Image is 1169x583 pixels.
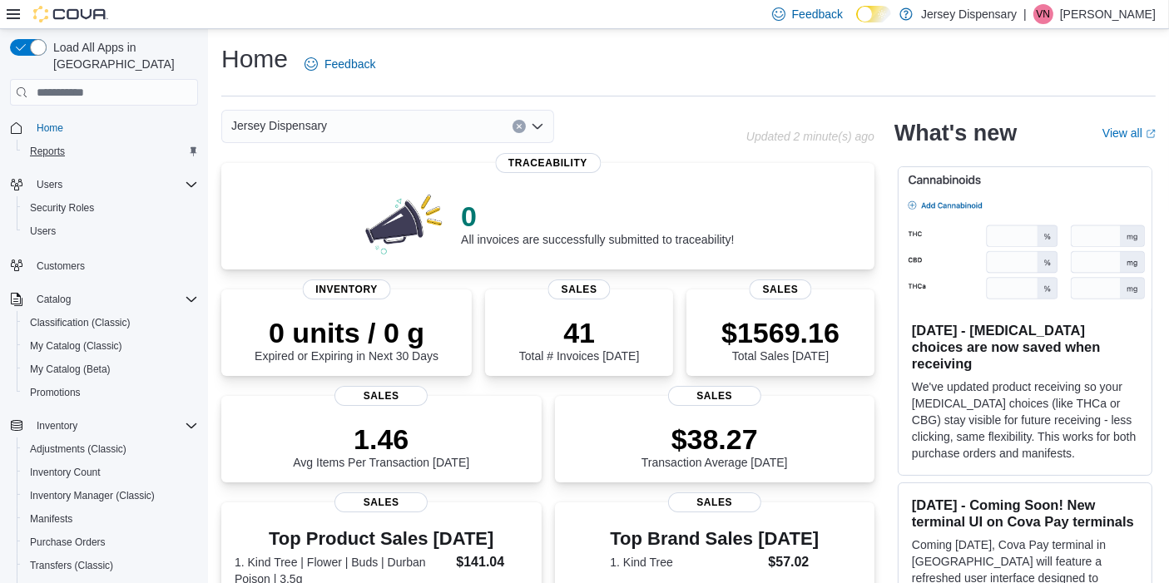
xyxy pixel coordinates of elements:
[3,414,205,437] button: Inventory
[17,531,205,554] button: Purchase Orders
[746,130,874,143] p: Updated 2 minute(s) ago
[17,554,205,577] button: Transfers (Classic)
[721,316,840,349] p: $1569.16
[17,196,205,220] button: Security Roles
[30,536,106,549] span: Purchase Orders
[30,225,56,238] span: Users
[856,22,857,23] span: Dark Mode
[298,47,382,81] a: Feedback
[30,416,84,436] button: Inventory
[750,279,812,299] span: Sales
[30,256,92,276] a: Customers
[30,175,198,195] span: Users
[30,339,122,353] span: My Catalog (Classic)
[519,316,639,349] p: 41
[37,121,63,135] span: Home
[37,293,71,306] span: Catalog
[30,145,65,158] span: Reports
[641,422,788,469] div: Transaction Average [DATE]
[721,316,840,363] div: Total Sales [DATE]
[23,141,198,161] span: Reports
[30,201,94,215] span: Security Roles
[1060,4,1156,24] p: [PERSON_NAME]
[255,316,438,349] p: 0 units / 0 g
[23,486,198,506] span: Inventory Manager (Classic)
[23,462,198,482] span: Inventory Count
[302,279,391,299] span: Inventory
[461,200,734,233] p: 0
[1023,4,1027,24] p: |
[47,39,198,72] span: Load All Apps in [GEOGRAPHIC_DATA]
[610,529,819,549] h3: Top Brand Sales [DATE]
[461,200,734,246] div: All invoices are successfully submitted to traceability!
[23,359,117,379] a: My Catalog (Beta)
[519,316,639,363] div: Total # Invoices [DATE]
[30,442,126,456] span: Adjustments (Classic)
[23,141,72,161] a: Reports
[912,378,1138,462] p: We've updated product receiving so your [MEDICAL_DATA] choices (like THCa or CBG) stay visible fo...
[30,118,70,138] a: Home
[17,484,205,507] button: Inventory Manager (Classic)
[912,497,1138,530] h3: [DATE] - Coming Soon! New terminal UI on Cova Pay terminals
[23,439,133,459] a: Adjustments (Classic)
[17,311,205,334] button: Classification (Classic)
[23,383,87,403] a: Promotions
[456,552,528,572] dd: $141.04
[17,437,205,461] button: Adjustments (Classic)
[30,386,81,399] span: Promotions
[30,559,113,572] span: Transfers (Classic)
[293,422,469,469] div: Avg Items Per Transaction [DATE]
[30,416,198,436] span: Inventory
[23,198,198,218] span: Security Roles
[1146,129,1156,139] svg: External link
[17,358,205,381] button: My Catalog (Beta)
[23,221,62,241] a: Users
[17,461,205,484] button: Inventory Count
[30,363,111,376] span: My Catalog (Beta)
[23,509,79,529] a: Manifests
[30,512,72,526] span: Manifests
[23,198,101,218] a: Security Roles
[1037,4,1051,24] span: VN
[641,422,788,456] p: $38.27
[30,489,155,502] span: Inventory Manager (Classic)
[3,288,205,311] button: Catalog
[3,173,205,196] button: Users
[235,529,528,549] h3: Top Product Sales [DATE]
[23,532,112,552] a: Purchase Orders
[30,466,101,479] span: Inventory Count
[23,509,198,529] span: Manifests
[668,386,761,406] span: Sales
[768,552,819,572] dd: $57.02
[30,289,77,309] button: Catalog
[894,120,1017,146] h2: What's new
[37,178,62,191] span: Users
[17,334,205,358] button: My Catalog (Classic)
[548,279,611,299] span: Sales
[23,486,161,506] a: Inventory Manager (Classic)
[231,116,327,136] span: Jersey Dispensary
[23,336,129,356] a: My Catalog (Classic)
[334,386,428,406] span: Sales
[610,554,761,571] dt: 1. Kind Tree
[23,313,198,333] span: Classification (Classic)
[33,6,108,22] img: Cova
[856,6,891,23] input: Dark Mode
[334,492,428,512] span: Sales
[37,419,77,432] span: Inventory
[324,56,375,72] span: Feedback
[1033,4,1053,24] div: Vinny Nguyen
[293,422,469,456] p: 1.46
[255,316,438,363] div: Expired or Expiring in Next 30 Days
[30,289,198,309] span: Catalog
[23,221,198,241] span: Users
[23,439,198,459] span: Adjustments (Classic)
[23,532,198,552] span: Purchase Orders
[30,175,69,195] button: Users
[3,253,205,277] button: Customers
[23,556,120,576] a: Transfers (Classic)
[513,120,526,133] button: Clear input
[361,190,448,256] img: 0
[531,120,544,133] button: Open list of options
[921,4,1017,24] p: Jersey Dispensary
